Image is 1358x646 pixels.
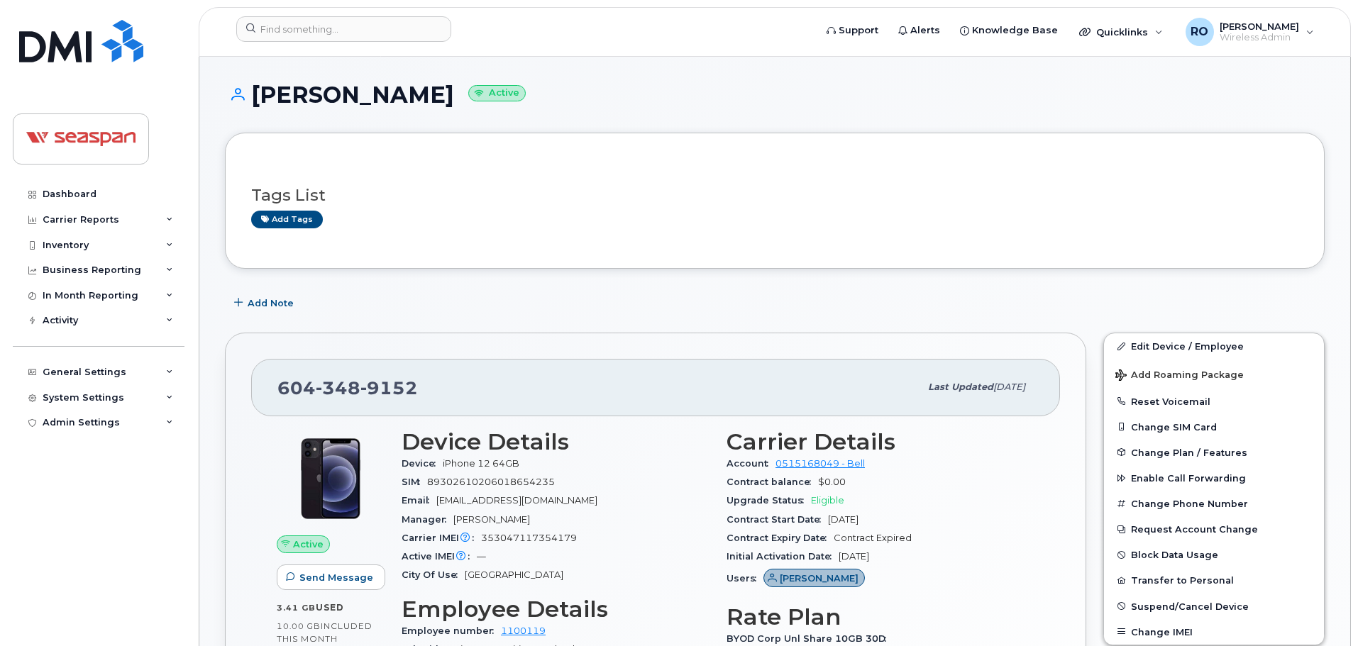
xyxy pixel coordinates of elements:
[402,625,501,636] span: Employee number
[427,477,555,487] span: 89302610206018654235
[288,436,373,521] img: iPhone_12.jpg
[465,569,563,580] span: [GEOGRAPHIC_DATA]
[727,573,763,584] span: Users
[277,621,321,631] span: 10.00 GB
[811,495,844,506] span: Eligible
[1104,414,1324,440] button: Change SIM Card
[402,495,436,506] span: Email
[402,458,443,469] span: Device
[251,186,1298,204] h3: Tags List
[1104,567,1324,593] button: Transfer to Personal
[1104,594,1324,619] button: Suspend/Cancel Device
[293,538,324,551] span: Active
[443,458,519,469] span: iPhone 12 64GB
[316,602,344,613] span: used
[436,495,597,506] span: [EMAIL_ADDRESS][DOMAIN_NAME]
[316,377,360,399] span: 348
[763,573,865,584] a: [PERSON_NAME]
[1104,360,1324,389] button: Add Roaming Package
[453,514,530,525] span: [PERSON_NAME]
[402,533,481,543] span: Carrier IMEI
[727,458,775,469] span: Account
[277,377,418,399] span: 604
[1104,389,1324,414] button: Reset Voicemail
[477,551,486,562] span: —
[402,429,710,455] h3: Device Details
[360,377,418,399] span: 9152
[1104,465,1324,491] button: Enable Call Forwarding
[727,514,828,525] span: Contract Start Date
[1131,601,1249,611] span: Suspend/Cancel Device
[468,85,526,101] small: Active
[928,382,993,392] span: Last updated
[402,569,465,580] span: City Of Use
[1104,333,1324,359] a: Edit Device / Employee
[1104,440,1324,465] button: Change Plan / Features
[834,533,912,543] span: Contract Expired
[402,477,427,487] span: SIM
[839,551,869,562] span: [DATE]
[727,533,834,543] span: Contract Expiry Date
[225,82,1325,107] h1: [PERSON_NAME]
[277,564,385,590] button: Send Message
[1115,369,1244,383] span: Add Roaming Package
[1131,447,1247,457] span: Change Plan / Features
[277,603,316,613] span: 3.41 GB
[1104,619,1324,645] button: Change IMEI
[248,296,294,310] span: Add Note
[501,625,546,636] a: 1100119
[299,571,373,584] span: Send Message
[1104,542,1324,567] button: Block Data Usage
[727,495,811,506] span: Upgrade Status
[1131,473,1246,484] span: Enable Call Forwarding
[225,290,306,316] button: Add Note
[251,211,323,228] a: Add tags
[818,477,846,487] span: $0.00
[828,514,859,525] span: [DATE]
[1104,491,1324,516] button: Change Phone Number
[727,604,1034,630] h3: Rate Plan
[727,551,839,562] span: Initial Activation Date
[727,633,893,644] span: BYOD Corp Unl Share 10GB 30D
[780,572,859,585] span: [PERSON_NAME]
[402,596,710,622] h3: Employee Details
[1104,516,1324,542] button: Request Account Change
[993,382,1025,392] span: [DATE]
[727,429,1034,455] h3: Carrier Details
[727,477,818,487] span: Contract balance
[277,620,372,644] span: included this month
[402,551,477,562] span: Active IMEI
[481,533,577,543] span: 353047117354179
[402,514,453,525] span: Manager
[775,458,865,469] a: 0515168049 - Bell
